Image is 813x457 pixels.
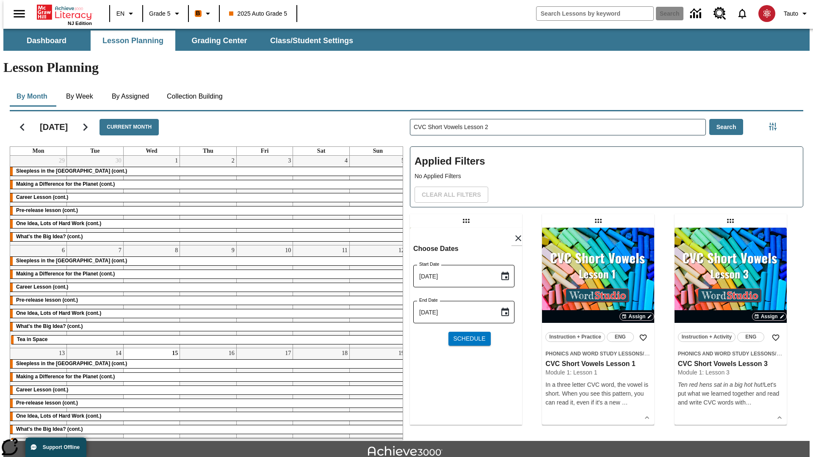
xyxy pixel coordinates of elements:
em: Ten red hens sat in a big hot hut! [678,381,764,388]
td: October 9, 2025 [180,245,237,348]
div: What's the Big Idea? (cont.) [10,322,406,331]
span: … [622,399,628,406]
span: … [746,399,752,406]
button: Schedule [448,332,491,346]
div: Career Lesson (cont.) [10,283,406,292]
div: lesson details [542,228,654,425]
a: Friday [259,147,271,155]
div: SubNavbar [3,30,361,51]
span: Making a Difference for the Planet (cont.) [16,181,115,187]
span: One Idea, Lots of Hard Work (cont.) [16,413,101,419]
div: One Idea, Lots of Hard Work (cont.) [10,220,406,228]
a: October 11, 2025 [340,245,349,256]
span: Phonics and Word Study Lessons [545,351,642,357]
span: CVC Short Vowels [644,351,688,357]
a: October 5, 2025 [400,156,406,166]
span: 2025 Auto Grade 5 [229,9,288,18]
div: Sleepless in the Animal Kingdom (cont.) [10,257,406,265]
td: October 12, 2025 [349,245,406,348]
div: Making a Difference for the Planet (cont.) [10,180,406,189]
button: Add to Favorites [636,330,651,345]
div: Pre-release lesson (cont.) [10,296,406,305]
button: Search [709,119,744,135]
a: Monday [31,147,46,155]
button: By Week [58,86,101,107]
div: Applied Filters [410,146,803,207]
div: Calendar [3,108,403,440]
div: Sleepless in the Animal Kingdom (cont.) [10,167,406,176]
h2: Applied Filters [415,151,799,172]
button: ENG [737,332,764,342]
button: Choose date, selected date is Oct 15, 2025 [497,304,514,321]
div: Sleepless in the Animal Kingdom (cont.) [10,360,406,368]
button: Lesson Planning [91,30,175,51]
button: Class/Student Settings [263,30,360,51]
div: Draggable lesson: CVC Short Vowels Lesson 2 [459,214,473,228]
div: Search [403,108,803,440]
button: Assign Choose Dates [619,312,654,321]
span: Career Lesson (cont.) [16,284,68,290]
button: Language: EN, Select a language [113,6,140,21]
td: October 1, 2025 [123,156,180,245]
span: ENG [615,333,626,341]
button: Filters Side menu [764,118,781,135]
span: What's the Big Idea? (cont.) [16,426,83,432]
button: ENG [607,332,634,342]
div: One Idea, Lots of Hard Work (cont.) [10,412,406,421]
span: What's the Big Idea? (cont.) [16,234,83,240]
span: Assign [628,313,645,320]
div: Career Lesson (cont.) [10,193,406,202]
div: Tea in Space [11,336,405,344]
span: Schedule [453,334,485,343]
a: Wednesday [144,147,159,155]
span: B [196,8,200,19]
p: Let's put what we learned together and read and write CVC words wit [678,380,783,407]
button: Boost Class color is orange. Change class color [191,6,216,21]
div: Making a Difference for the Planet (cont.) [10,373,406,381]
span: / [643,350,650,357]
a: Resource Center, Will open in new tab [708,2,731,25]
a: Data Center [685,2,708,25]
span: / [775,350,782,357]
td: October 11, 2025 [293,245,350,348]
td: October 7, 2025 [67,245,124,348]
button: By Assigned [105,86,156,107]
a: October 12, 2025 [397,245,406,256]
div: Choose date [413,243,525,352]
a: October 8, 2025 [173,245,180,256]
p: No Applied Filters [415,172,799,181]
button: Grading Center [177,30,262,51]
button: Instruction + Activity [678,332,736,342]
a: Notifications [731,3,753,25]
span: Tauto [784,9,798,18]
a: October 2, 2025 [230,156,236,166]
td: October 8, 2025 [123,245,180,348]
h2: [DATE] [40,122,68,132]
td: September 29, 2025 [10,156,67,245]
button: By Month [10,86,54,107]
a: October 10, 2025 [283,245,293,256]
label: End Date [419,297,438,303]
a: October 17, 2025 [283,348,293,358]
a: October 18, 2025 [340,348,349,358]
td: October 4, 2025 [293,156,350,245]
span: h [742,399,746,406]
button: Assign Choose Dates [752,312,787,321]
span: Career Lesson (cont.) [16,194,68,200]
span: Instruction + Practice [549,333,601,341]
a: September 29, 2025 [57,156,66,166]
span: Topic: Phonics and Word Study Lessons/CVC Short Vowels [545,349,651,358]
td: October 6, 2025 [10,245,67,348]
input: Search Lessons By Keyword [410,119,705,135]
span: Grading Center [191,36,247,46]
span: NJ Edition [68,21,92,26]
a: September 30, 2025 [114,156,123,166]
td: October 5, 2025 [349,156,406,245]
span: Assign [761,313,778,320]
span: Career Lesson (cont.) [16,387,68,393]
button: Support Offline [25,438,86,457]
a: October 13, 2025 [57,348,66,358]
td: October 2, 2025 [180,156,237,245]
div: Making a Difference for the Planet (cont.) [10,270,406,278]
div: Career Lesson (cont.) [10,386,406,394]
